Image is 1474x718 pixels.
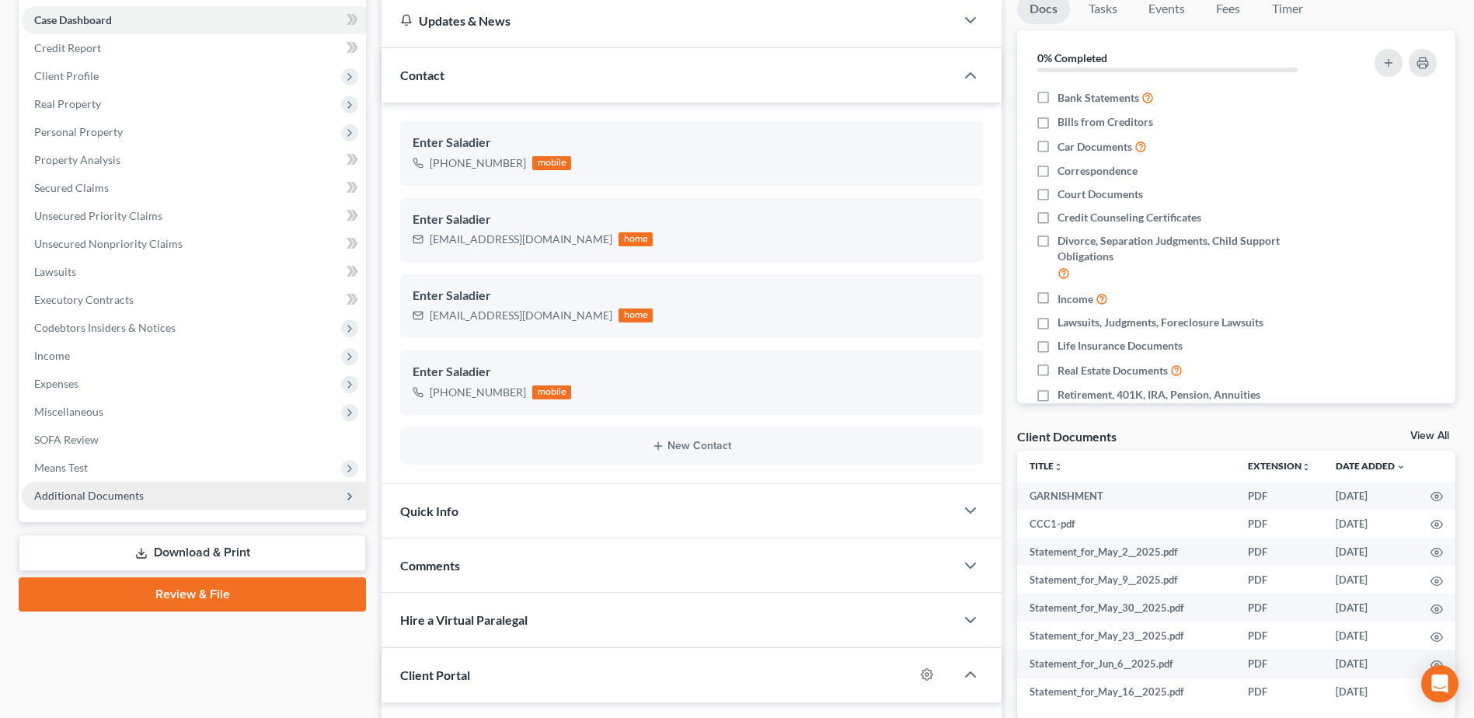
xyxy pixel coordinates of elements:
[430,155,526,171] div: [PHONE_NUMBER]
[34,125,123,138] span: Personal Property
[34,489,144,502] span: Additional Documents
[413,440,970,452] button: New Contact
[34,377,78,390] span: Expenses
[19,535,366,571] a: Download & Print
[1323,566,1418,594] td: [DATE]
[22,34,366,62] a: Credit Report
[1323,622,1418,650] td: [DATE]
[400,12,936,29] div: Updates & News
[1058,210,1201,225] span: Credit Counseling Certificates
[34,181,109,194] span: Secured Claims
[34,153,120,166] span: Property Analysis
[1235,482,1323,510] td: PDF
[22,174,366,202] a: Secured Claims
[1235,538,1323,566] td: PDF
[1058,387,1260,403] span: Retirement, 401K, IRA, Pension, Annuities
[1058,163,1138,179] span: Correspondence
[1017,538,1235,566] td: Statement_for_May_2__2025.pdf
[19,577,366,612] a: Review & File
[1421,665,1458,702] div: Open Intercom Messenger
[1058,186,1143,202] span: Court Documents
[1017,510,1235,538] td: CCC1-pdf
[1058,315,1263,330] span: Lawsuits, Judgments, Foreclosure Lawsuits
[1017,566,1235,594] td: Statement_for_May_9__2025.pdf
[1235,566,1323,594] td: PDF
[1017,428,1117,444] div: Client Documents
[34,41,101,54] span: Credit Report
[22,230,366,258] a: Unsecured Nonpriority Claims
[413,211,970,229] div: Enter Saladier
[34,97,101,110] span: Real Property
[34,461,88,474] span: Means Test
[430,385,526,400] div: [PHONE_NUMBER]
[1410,430,1449,441] a: View All
[400,612,528,627] span: Hire a Virtual Paralegal
[34,69,99,82] span: Client Profile
[400,667,470,682] span: Client Portal
[532,156,571,170] div: mobile
[1248,460,1311,472] a: Extensionunfold_more
[1235,622,1323,650] td: PDF
[22,146,366,174] a: Property Analysis
[1017,622,1235,650] td: Statement_for_May_23__2025.pdf
[413,134,970,152] div: Enter Saladier
[34,13,112,26] span: Case Dashboard
[34,321,176,334] span: Codebtors Insiders & Notices
[1058,233,1333,264] span: Divorce, Separation Judgments, Child Support Obligations
[1235,594,1323,622] td: PDF
[1323,594,1418,622] td: [DATE]
[400,504,458,518] span: Quick Info
[1058,114,1153,130] span: Bills from Creditors
[1054,462,1063,472] i: unfold_more
[34,265,76,278] span: Lawsuits
[1017,650,1235,678] td: Statement_for_Jun_6__2025.pdf
[1396,462,1406,472] i: expand_more
[1058,363,1168,378] span: Real Estate Documents
[22,426,366,454] a: SOFA Review
[1058,90,1139,106] span: Bank Statements
[34,405,103,418] span: Miscellaneous
[1058,338,1183,354] span: Life Insurance Documents
[1017,678,1235,706] td: Statement_for_May_16__2025.pdf
[34,237,183,250] span: Unsecured Nonpriority Claims
[1323,510,1418,538] td: [DATE]
[34,349,70,362] span: Income
[532,385,571,399] div: mobile
[1323,538,1418,566] td: [DATE]
[1235,510,1323,538] td: PDF
[1037,51,1107,64] strong: 0% Completed
[1017,482,1235,510] td: GARNISHMENT
[22,258,366,286] a: Lawsuits
[1017,594,1235,622] td: Statement_for_May_30__2025.pdf
[413,363,970,382] div: Enter Saladier
[1058,291,1093,307] span: Income
[619,232,653,246] div: home
[619,308,653,322] div: home
[22,202,366,230] a: Unsecured Priority Claims
[400,558,460,573] span: Comments
[22,286,366,314] a: Executory Contracts
[22,6,366,34] a: Case Dashboard
[34,293,134,306] span: Executory Contracts
[1323,650,1418,678] td: [DATE]
[1235,650,1323,678] td: PDF
[413,287,970,305] div: Enter Saladier
[34,209,162,222] span: Unsecured Priority Claims
[1030,460,1063,472] a: Titleunfold_more
[430,308,612,323] div: [EMAIL_ADDRESS][DOMAIN_NAME]
[1058,139,1132,155] span: Car Documents
[1235,678,1323,706] td: PDF
[430,232,612,247] div: [EMAIL_ADDRESS][DOMAIN_NAME]
[1323,482,1418,510] td: [DATE]
[1302,462,1311,472] i: unfold_more
[400,68,444,82] span: Contact
[34,433,99,446] span: SOFA Review
[1323,678,1418,706] td: [DATE]
[1336,460,1406,472] a: Date Added expand_more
